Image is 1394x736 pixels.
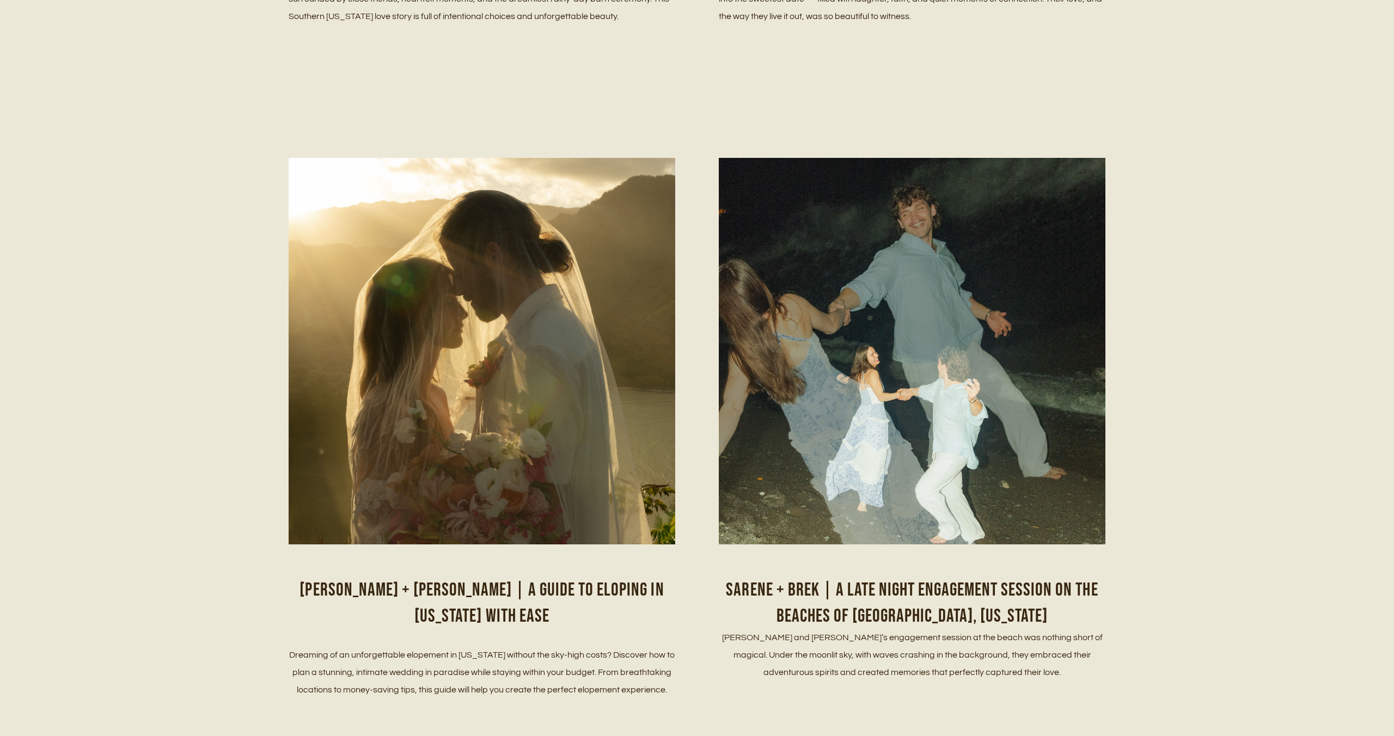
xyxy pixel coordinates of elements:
p: Dreaming of an unforgettable elopement in [US_STATE] without the sky-high costs? Discover how to ... [289,646,675,698]
h2: [PERSON_NAME] + [PERSON_NAME] | A Guide to eloping in [US_STATE] with ease [289,577,675,629]
a: A romantic sunset wedding scene with silhouettes against golden light, featuring a flowing veil a... [289,158,675,544]
a: People dancing joyfully together at night on a beach with a moody dark sky in the background. [719,158,1105,544]
img: People dancing joyfully together at night on a beach with a moody dark sky in the background. [719,59,1105,562]
img: A romantic sunset wedding scene with silhouettes against golden light, featuring a flowing veil a... [289,82,675,675]
p: [PERSON_NAME] and [PERSON_NAME]’s engagement session at the beach was nothing short of magical. U... [719,629,1105,681]
h2: Sarene + Brek | A late Night engagement session on the beaches of [GEOGRAPHIC_DATA], [US_STATE] [719,577,1105,629]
